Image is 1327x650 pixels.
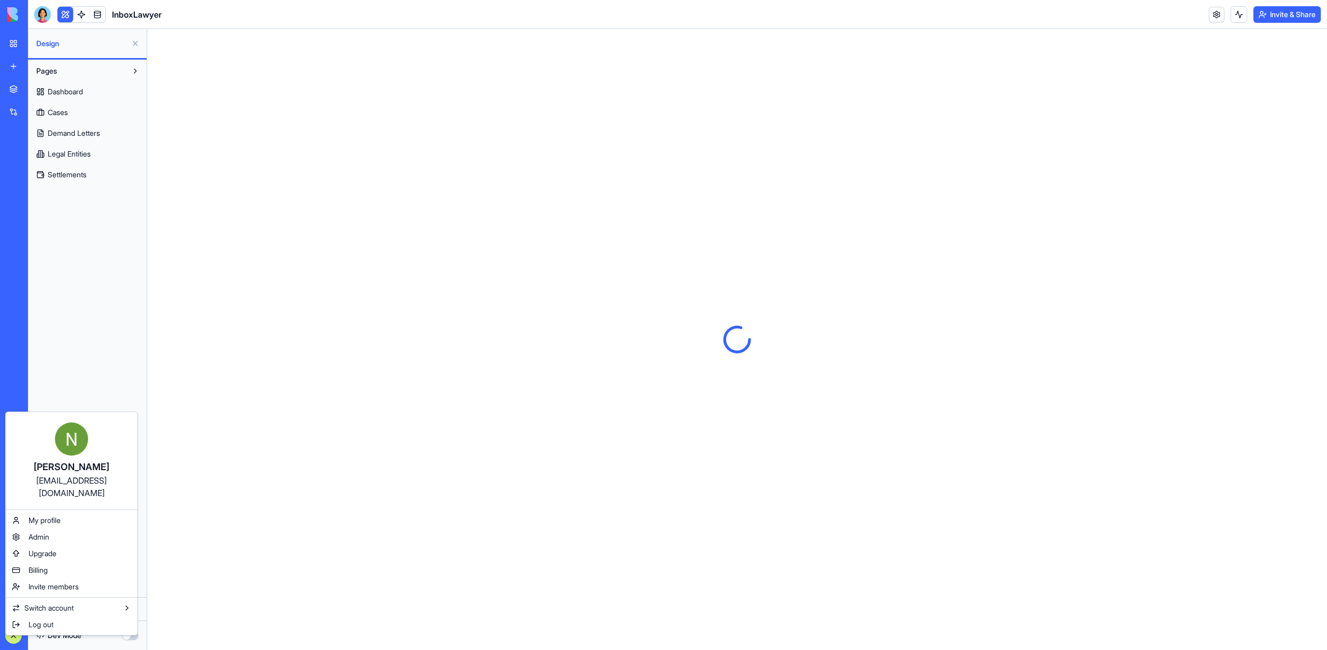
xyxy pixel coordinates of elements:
div: [EMAIL_ADDRESS][DOMAIN_NAME] [16,474,127,499]
span: Invite members [29,582,79,592]
a: Upgrade [8,545,135,562]
img: ACg8ocJd-aovskpaOrMdWdnssmdGc9aDTLMfbDe5E_qUIAhqS8vtWA=s96-c [55,422,88,456]
span: Upgrade [29,548,57,559]
a: Invite members [8,578,135,595]
span: Log out [29,619,53,630]
div: [PERSON_NAME] [16,460,127,474]
a: My profile [8,512,135,529]
a: Admin [8,529,135,545]
span: My profile [29,515,61,526]
span: Admin [29,532,49,542]
span: Switch account [24,603,74,613]
a: Billing [8,562,135,578]
a: [PERSON_NAME][EMAIL_ADDRESS][DOMAIN_NAME] [8,414,135,507]
span: Billing [29,565,48,575]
